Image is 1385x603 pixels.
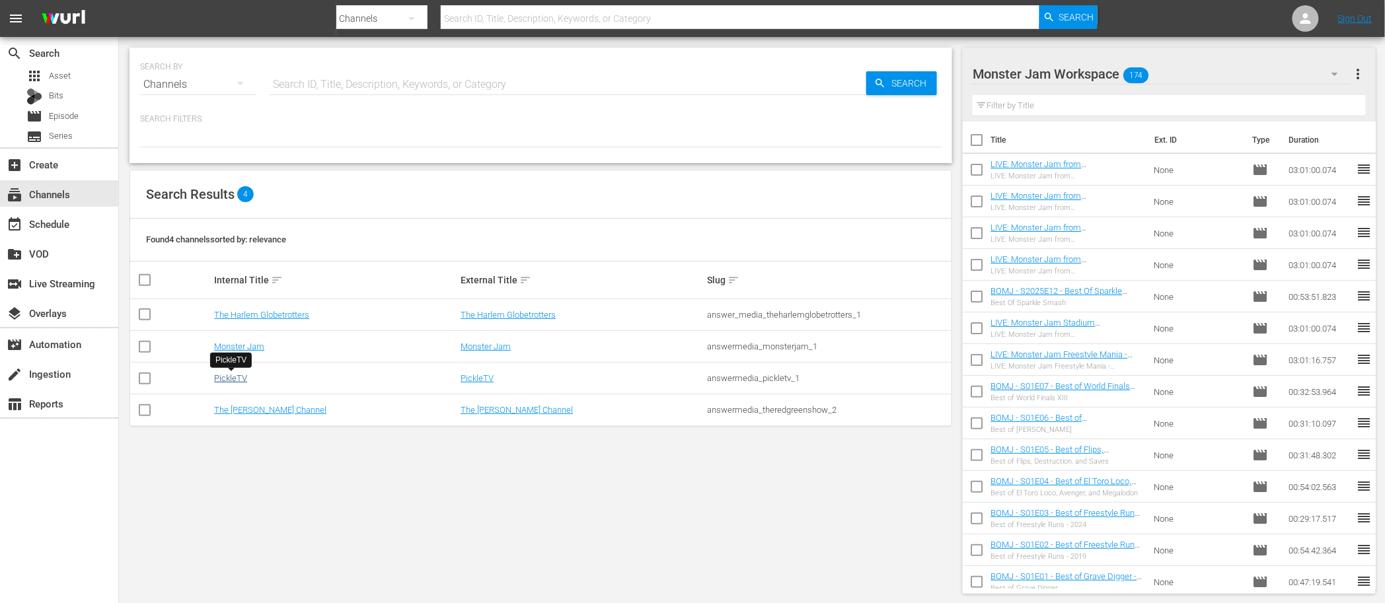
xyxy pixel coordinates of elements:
[991,254,1102,284] a: LIVE: Monster Jam from [GEOGRAPHIC_DATA], [GEOGRAPHIC_DATA] - [DATE]
[991,286,1127,306] a: BOMJ - S2025E12 - Best Of Sparkle Smash Compilation
[991,330,1143,339] div: LIVE: Monster Jam from [GEOGRAPHIC_DATA], [US_STATE] - [DATE]
[1356,573,1372,589] span: reorder
[707,341,950,351] div: answermedia_monsterjam_1
[214,310,309,320] a: The Harlem Globetrotters
[1281,122,1360,159] th: Duration
[1148,439,1247,471] td: None
[1283,281,1356,312] td: 00:53:51.823
[991,267,1143,275] div: LIVE: Monster Jam from [GEOGRAPHIC_DATA], [GEOGRAPHIC_DATA] - [DATE]
[1283,376,1356,408] td: 00:32:53.964
[1148,154,1247,186] td: None
[1356,510,1372,526] span: reorder
[991,584,1143,592] div: Best of Grave Digger
[146,234,286,244] span: Found 4 channels sorted by: relevance
[7,306,22,322] span: Overlays
[1252,194,1268,209] span: Episode
[1148,503,1247,534] td: None
[1148,408,1247,439] td: None
[7,157,22,173] span: Create
[146,186,235,202] span: Search Results
[7,337,22,353] span: Automation
[1252,320,1268,336] span: Episode
[991,444,1129,464] a: BOMJ - S01E05 - Best of Flips, Destruction, and Saves - Compilation
[1252,415,1268,431] span: Episode
[26,68,42,84] span: Asset
[707,405,950,415] div: answermedia_theredgreenshow_2
[991,540,1140,559] a: BOMJ - S01E02 - Best of Freestyle Runs - 2019 - Compilation
[991,508,1140,528] a: BOMJ - S01E03 - Best of Freestyle Runs - 2024 - Compilation
[7,46,22,61] span: Search
[1252,289,1268,304] span: Episode
[1356,351,1372,367] span: reorder
[866,71,937,95] button: Search
[1356,415,1372,431] span: reorder
[1283,408,1356,439] td: 00:31:10.097
[1148,534,1247,566] td: None
[237,186,254,202] span: 4
[991,425,1143,434] div: Best of [PERSON_NAME]
[991,235,1143,244] div: LIVE: Monster Jam from [GEOGRAPHIC_DATA], [GEOGRAPHIC_DATA] - [DATE]
[1244,122,1281,159] th: Type
[991,552,1143,561] div: Best of Freestyle Runs - 2019
[215,355,246,366] div: PickleTV
[214,272,457,288] div: Internal Title
[991,299,1143,307] div: Best Of Sparkle Smash
[991,159,1102,189] a: LIVE: Monster Jam from [GEOGRAPHIC_DATA], [GEOGRAPHIC_DATA] - [DATE]
[140,114,942,125] p: Search Filters:
[991,349,1133,379] a: LIVE: Monster Jam Freestyle Mania - [GEOGRAPHIC_DATA], [GEOGRAPHIC_DATA] - [DATE]
[1356,383,1372,399] span: reorder
[271,274,283,286] span: sort
[1356,225,1372,240] span: reorder
[1350,58,1366,90] button: more_vert
[707,373,950,383] div: answermedia_pickletv_1
[1148,566,1247,598] td: None
[707,272,950,288] div: Slug
[26,89,42,104] div: Bits
[1252,447,1268,463] span: Episode
[1283,154,1356,186] td: 03:01:00.074
[7,367,22,382] span: Ingestion
[1252,257,1268,273] span: Episode
[991,362,1143,371] div: LIVE: Monster Jam Freestyle Mania - [GEOGRAPHIC_DATA], [GEOGRAPHIC_DATA] - [DATE]
[1356,320,1372,336] span: reorder
[991,122,1146,159] th: Title
[991,191,1102,221] a: LIVE: Monster Jam from [GEOGRAPHIC_DATA], [GEOGRAPHIC_DATA] - [DATE]
[7,396,22,412] span: Reports
[1356,446,1372,462] span: reorder
[1059,5,1094,29] span: Search
[461,341,511,351] a: Monster Jam
[461,310,556,320] a: The Harlem Globetrotters
[1356,478,1372,494] span: reorder
[1252,384,1268,400] span: Episode
[1283,471,1356,503] td: 00:54:02.563
[1148,281,1247,312] td: None
[1338,13,1372,24] a: Sign Out
[519,274,531,286] span: sort
[991,571,1142,591] a: BOMJ - S01E01 - Best of Grave Digger - Compilation
[461,373,494,383] a: PickleTV
[1148,249,1247,281] td: None
[140,66,256,103] div: Channels
[7,246,22,262] span: VOD
[1148,471,1247,503] td: None
[991,520,1143,529] div: Best of Freestyle Runs - 2024
[1283,439,1356,471] td: 00:31:48.302
[728,274,739,286] span: sort
[1252,352,1268,368] span: Episode
[991,457,1143,466] div: Best of Flips, Destruction, and Saves
[991,203,1143,212] div: LIVE: Monster Jam from [GEOGRAPHIC_DATA], [GEOGRAPHIC_DATA] - [DATE]
[1148,186,1247,217] td: None
[1039,5,1098,29] button: Search
[1148,217,1247,249] td: None
[1283,503,1356,534] td: 00:29:17.517
[707,310,950,320] div: answer_media_theharlemglobetrotters_1
[991,413,1105,433] a: BOMJ - S01E06 - Best of [PERSON_NAME] - Compilation
[991,476,1137,496] a: BOMJ - S01E04 - Best of El Toro Loco, Avenger, and Megalodon - Compilation
[991,394,1143,402] div: Best of World Finals XIII
[1283,534,1356,566] td: 00:54:42.364
[1252,511,1268,526] span: Episode
[1356,288,1372,304] span: reorder
[1252,542,1268,558] span: Episode
[1252,479,1268,495] span: Episode
[8,11,24,26] span: menu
